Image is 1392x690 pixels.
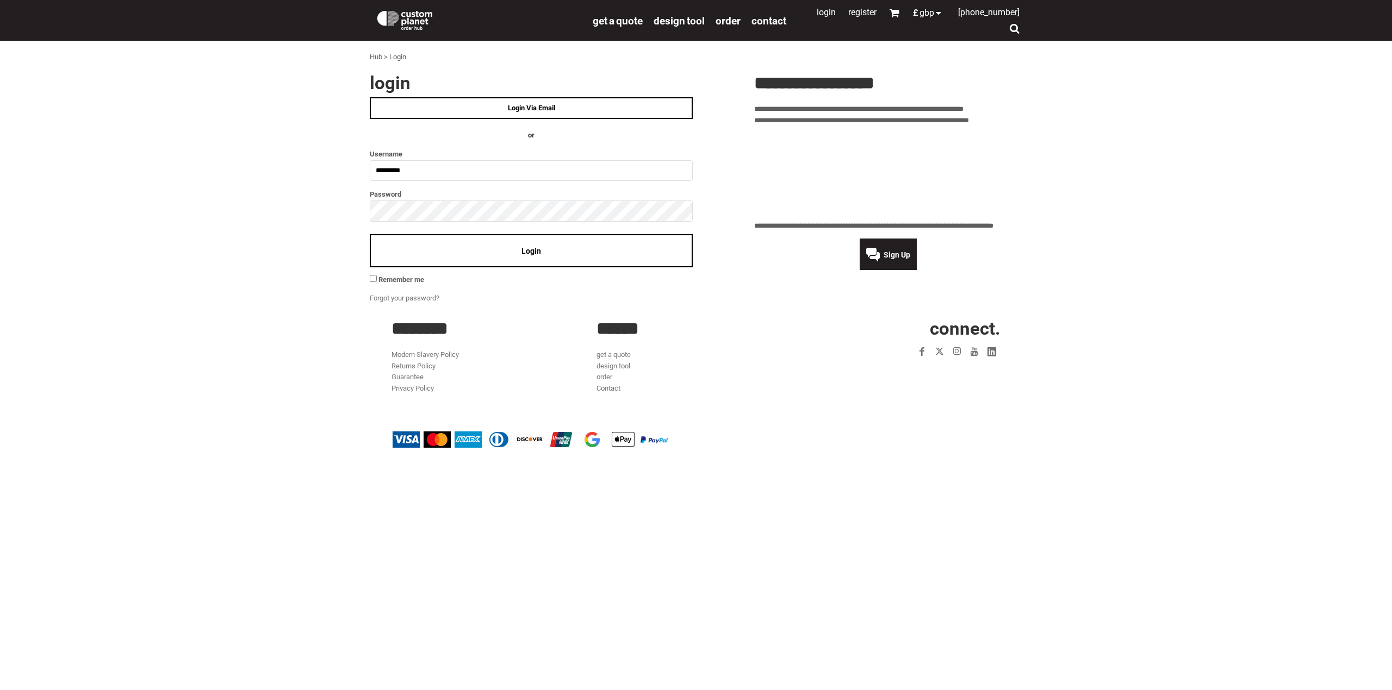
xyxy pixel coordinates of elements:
[370,148,693,160] label: Username
[754,133,1022,214] iframe: Customer reviews powered by Trustpilot
[370,130,693,141] h4: OR
[375,8,434,30] img: Custom Planet
[370,188,693,200] label: Password
[391,362,436,370] a: Returns Policy
[802,319,1000,337] h2: CONNECT.
[596,384,620,392] a: Contact
[455,431,482,448] img: American Express
[370,53,382,61] a: Hub
[716,14,741,27] a: order
[596,362,630,370] a: design tool
[391,350,459,359] a: Modern Slavery Policy
[596,373,612,381] a: order
[486,431,513,448] img: Diners Club
[384,52,388,63] div: >
[548,431,575,448] img: China UnionPay
[958,7,1020,17] span: [PHONE_NUMBER]
[391,384,434,392] a: Privacy Policy
[654,15,705,27] span: design tool
[521,247,541,255] span: Login
[424,431,451,448] img: Mastercard
[579,431,606,448] img: Google Pay
[913,9,919,17] span: £
[391,373,424,381] a: Guarantee
[378,275,424,284] span: Remember me
[370,294,439,302] a: Forgot your password?
[884,250,910,259] span: Sign Up
[848,7,877,17] a: Register
[370,97,693,119] a: Login Via Email
[850,367,1000,380] iframe: Customer reviews powered by Trustpilot
[716,15,741,27] span: order
[370,74,693,92] h2: Login
[751,14,786,27] a: Contact
[593,14,643,27] a: get a quote
[641,436,668,443] img: PayPal
[370,3,587,35] a: Custom Planet
[919,9,934,17] span: GBP
[654,14,705,27] a: design tool
[508,104,555,112] span: Login Via Email
[593,15,643,27] span: get a quote
[817,7,836,17] a: Login
[610,431,637,448] img: Apple Pay
[751,15,786,27] span: Contact
[370,275,377,282] input: Remember me
[393,431,420,448] img: Visa
[389,52,406,63] div: Login
[517,431,544,448] img: Discover
[596,350,631,359] a: get a quote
